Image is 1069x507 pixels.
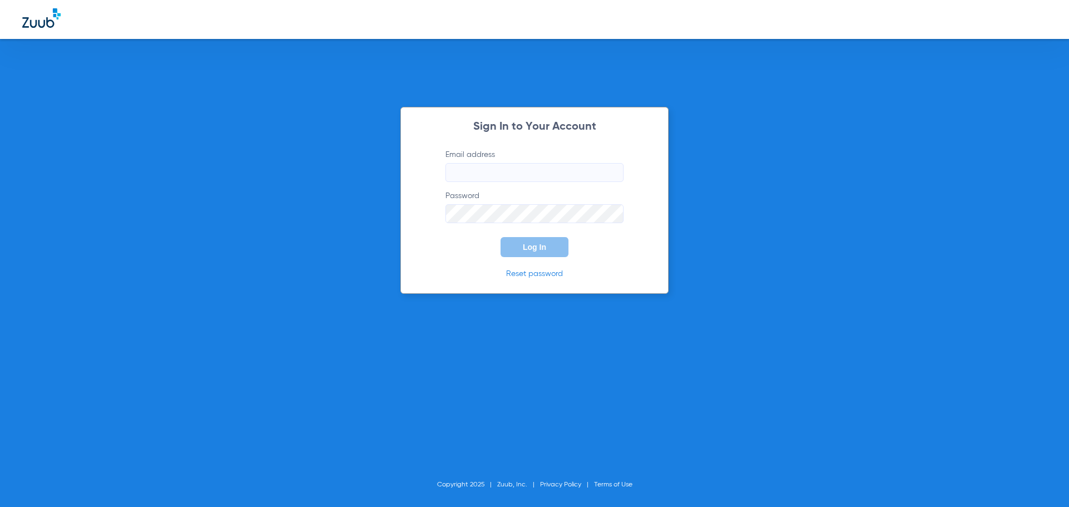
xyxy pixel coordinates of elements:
input: Password [445,204,624,223]
label: Email address [445,149,624,182]
li: Zuub, Inc. [497,479,540,490]
img: Zuub Logo [22,8,61,28]
a: Privacy Policy [540,481,581,488]
label: Password [445,190,624,223]
input: Email address [445,163,624,182]
span: Log In [523,243,546,252]
a: Terms of Use [594,481,632,488]
button: Log In [501,237,568,257]
li: Copyright 2025 [437,479,497,490]
h2: Sign In to Your Account [429,121,640,132]
a: Reset password [506,270,563,278]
